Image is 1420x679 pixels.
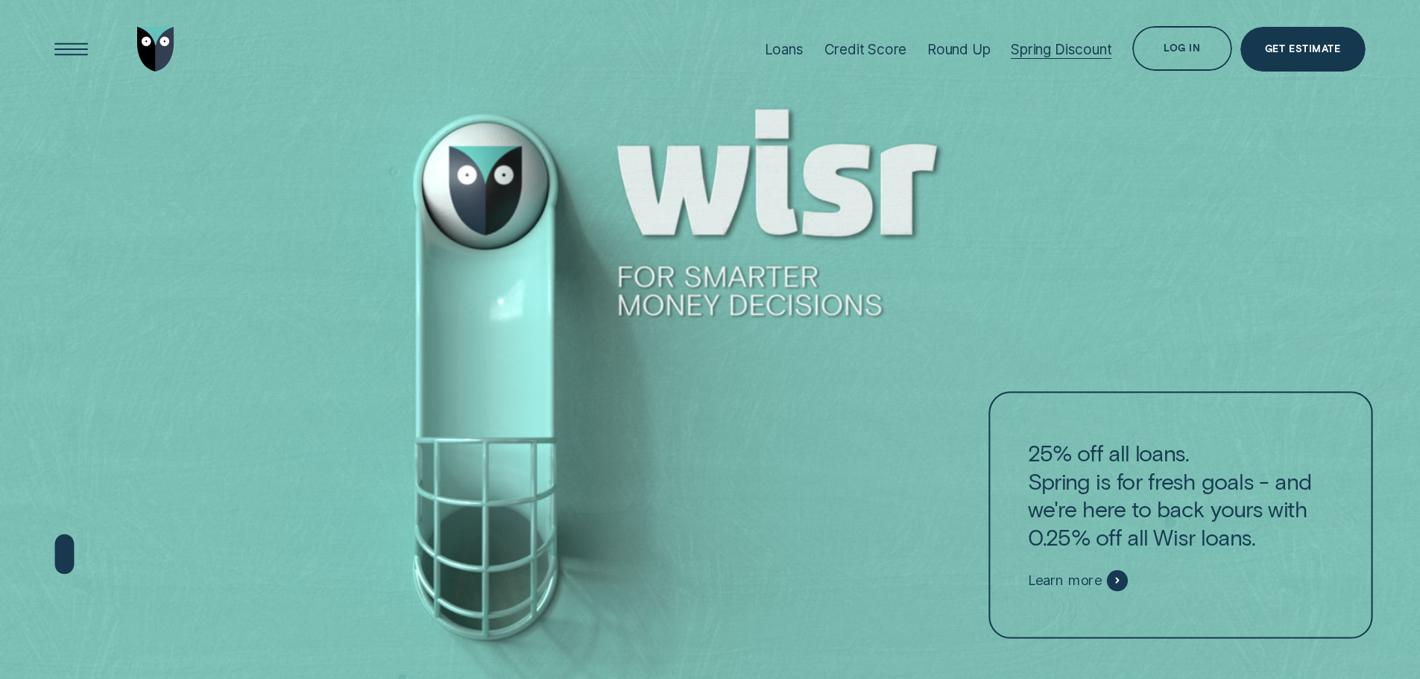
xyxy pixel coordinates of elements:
[927,41,991,58] div: Round Up
[824,41,907,58] div: Credit Score
[137,27,174,72] img: Wisr
[1011,41,1111,58] div: Spring Discount
[1028,439,1334,552] p: 25% off all loans. Spring is for fresh goals - and we're here to back yours with 0.25% off all Wi...
[1028,572,1102,589] span: Learn more
[765,41,804,58] div: Loans
[49,27,94,72] button: Open Menu
[1240,27,1366,72] a: Get Estimate
[989,391,1374,638] a: 25% off all loans.Spring is for fresh goals - and we're here to back yours with 0.25% off all Wis...
[1132,26,1231,71] button: Log in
